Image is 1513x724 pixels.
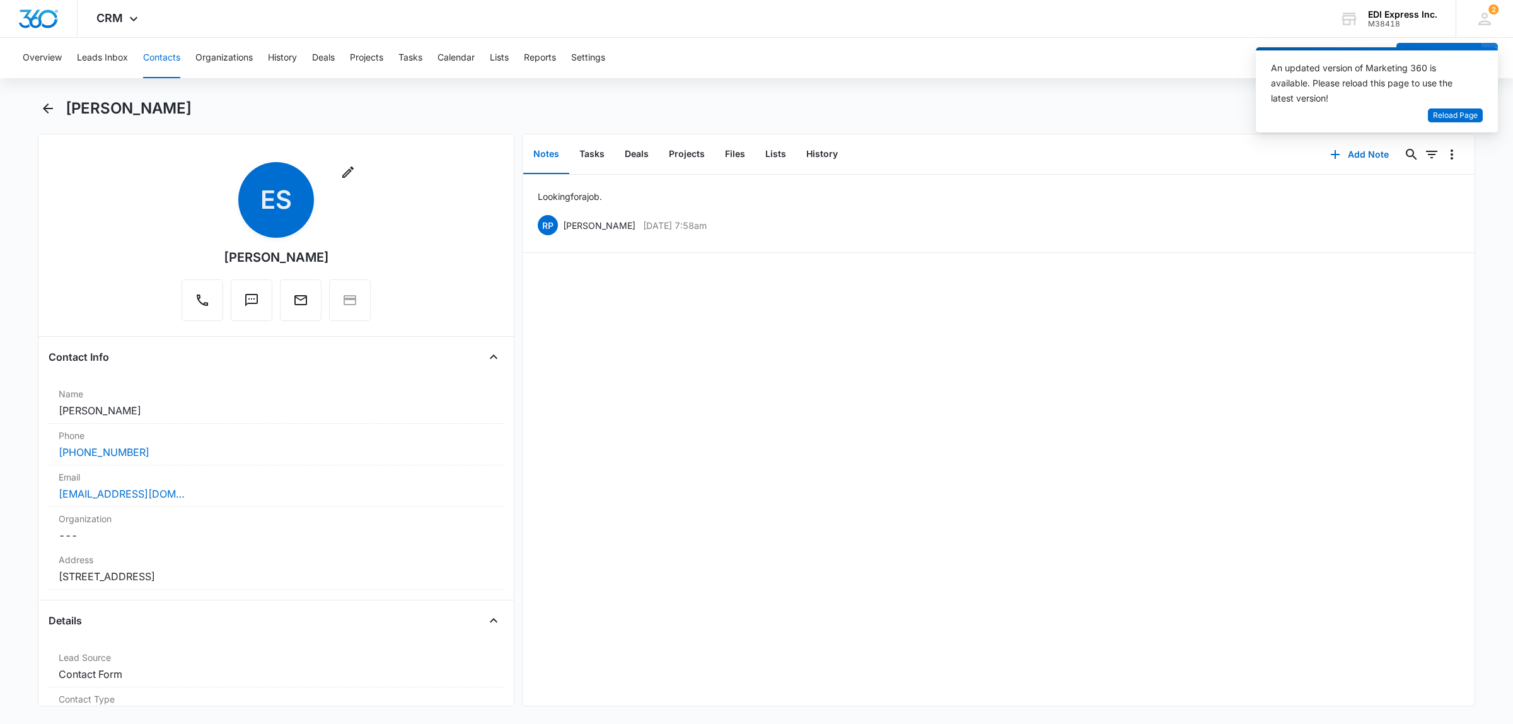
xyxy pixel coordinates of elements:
[350,38,383,78] button: Projects
[143,38,180,78] button: Contacts
[49,349,109,365] h4: Contact Info
[484,347,504,367] button: Close
[49,465,504,507] div: Email[EMAIL_ADDRESS][DOMAIN_NAME]
[182,279,223,321] button: Call
[96,11,123,25] span: CRM
[796,135,848,174] button: History
[49,507,504,548] div: Organization---
[1401,144,1422,165] button: Search...
[563,219,635,232] p: [PERSON_NAME]
[66,99,192,118] h1: [PERSON_NAME]
[59,387,494,400] label: Name
[1318,139,1401,170] button: Add Note
[1442,144,1462,165] button: Overflow Menu
[490,38,509,78] button: Lists
[1368,20,1437,28] div: account id
[268,38,297,78] button: History
[643,219,707,232] p: [DATE] 7:58am
[538,215,558,235] span: RP
[49,548,504,590] div: Address[STREET_ADDRESS]
[59,667,494,682] dd: Contact Form
[182,299,223,310] a: Call
[59,528,494,543] dd: ---
[1271,61,1468,106] div: An updated version of Marketing 360 is available. Please reload this page to use the latest version!
[280,279,322,321] button: Email
[755,135,796,174] button: Lists
[59,445,149,460] a: [PHONE_NUMBER]
[715,135,755,174] button: Files
[1368,9,1437,20] div: account name
[59,470,494,484] label: Email
[1488,4,1499,15] span: 2
[59,553,494,566] label: Address
[1433,110,1478,122] span: Reload Page
[523,135,569,174] button: Notes
[398,38,422,78] button: Tasks
[1428,108,1483,123] button: Reload Page
[49,424,504,465] div: Phone[PHONE_NUMBER]
[23,38,62,78] button: Overview
[49,382,504,424] div: Name[PERSON_NAME]
[38,98,58,119] button: Back
[1488,4,1499,15] div: notifications count
[312,38,335,78] button: Deals
[49,646,504,687] div: Lead SourceContact Form
[59,692,494,706] label: Contact Type
[659,135,715,174] button: Projects
[224,248,329,267] div: [PERSON_NAME]
[1422,144,1442,165] button: Filters
[231,279,272,321] button: Text
[571,38,605,78] button: Settings
[59,512,494,525] label: Organization
[59,651,494,664] label: Lead Source
[438,38,475,78] button: Calendar
[484,610,504,631] button: Close
[59,403,494,418] dd: [PERSON_NAME]
[524,38,556,78] button: Reports
[195,38,253,78] button: Organizations
[1396,43,1481,73] button: Add Contact
[238,162,314,238] span: ES
[59,486,185,501] a: [EMAIL_ADDRESS][DOMAIN_NAME]
[77,38,128,78] button: Leads Inbox
[569,135,615,174] button: Tasks
[280,299,322,310] a: Email
[615,135,659,174] button: Deals
[231,299,272,310] a: Text
[538,190,602,203] p: Looking for a job.
[59,429,494,442] label: Phone
[59,569,494,584] dd: [STREET_ADDRESS]
[49,613,82,628] h4: Details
